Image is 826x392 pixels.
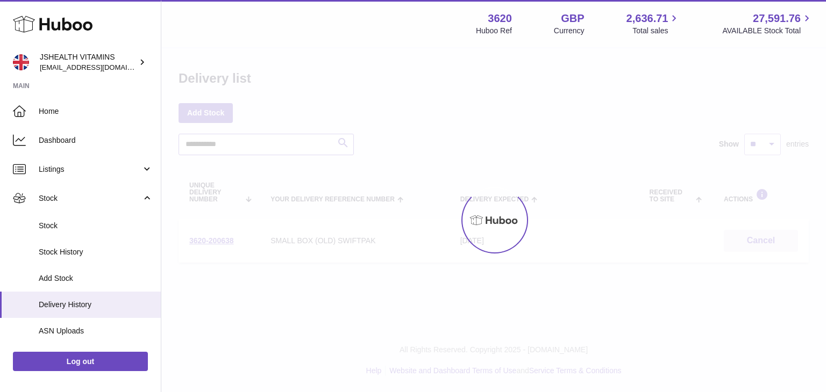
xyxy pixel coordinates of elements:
div: Huboo Ref [476,26,512,36]
strong: 3620 [488,11,512,26]
span: Total sales [632,26,680,36]
span: [EMAIL_ADDRESS][DOMAIN_NAME] [40,63,158,71]
span: 27,591.76 [753,11,801,26]
strong: GBP [561,11,584,26]
span: ASN Uploads [39,326,153,336]
a: 27,591.76 AVAILABLE Stock Total [722,11,813,36]
img: internalAdmin-3620@internal.huboo.com [13,54,29,70]
div: JSHEALTH VITAMINS [40,52,137,72]
span: AVAILABLE Stock Total [722,26,813,36]
a: Log out [13,352,148,371]
span: Add Stock [39,273,153,284]
span: Listings [39,164,141,175]
span: Delivery History [39,300,153,310]
span: Stock History [39,247,153,257]
span: Dashboard [39,135,153,146]
a: 2,636.71 Total sales [626,11,681,36]
span: Stock [39,221,153,231]
div: Currency [554,26,585,36]
span: Home [39,106,153,117]
span: 2,636.71 [626,11,668,26]
span: Stock [39,193,141,204]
